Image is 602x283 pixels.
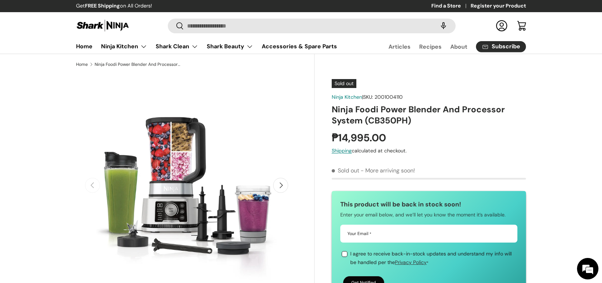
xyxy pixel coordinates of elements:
a: Recipes [419,40,442,54]
summary: Shark Clean [151,39,202,54]
span: I agree to receive back-in-stock updates and understand my info will be handled per the [350,250,512,265]
a: Home [76,39,92,53]
strong: FREE Shipping [85,3,120,9]
span: 2001004110 [375,94,403,100]
summary: Shark Beauty [202,39,257,54]
a: Articles [388,40,411,54]
nav: Primary [76,39,337,54]
img: Shark Ninja Philippines [76,19,130,33]
summary: Ninja Kitchen [97,39,151,54]
a: Ninja Foodi Power Blender And Processor System (CB350PH) [95,62,180,67]
nav: Breadcrumbs [76,61,315,68]
a: Ninja Kitchen [332,94,362,100]
a: Shipping [332,147,352,154]
span: SKU: [363,94,373,100]
p: Enter your email below, and we’ll let you know the moment it’s available. [340,211,517,219]
a: Accessories & Spare Parts [262,39,337,53]
span: Subscribe [492,44,520,49]
span: Sold out [332,167,359,174]
span: Sold out [332,79,356,88]
a: Register your Product [471,2,526,10]
a: About [450,40,467,54]
span: | [362,94,403,100]
a: Privacy Policy [395,259,427,265]
a: Shark Clean [156,39,198,54]
a: Subscribe [476,41,526,52]
h3: This product will be back in stock soon! [340,200,517,209]
p: - More arriving soon! [361,167,415,174]
div: calculated at checkout. [332,147,526,155]
a: Shark Beauty [207,39,253,54]
a: Home [76,62,88,67]
strong: ₱14,995.00 [332,131,388,145]
nav: Secondary [371,39,526,54]
h1: Ninja Foodi Power Blender And Processor System (CB350PH) [332,104,526,126]
a: Find a Store [431,2,471,10]
p: Get on All Orders! [76,2,152,10]
speech-search-button: Search by voice [432,18,455,34]
a: Ninja Kitchen [101,39,147,54]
